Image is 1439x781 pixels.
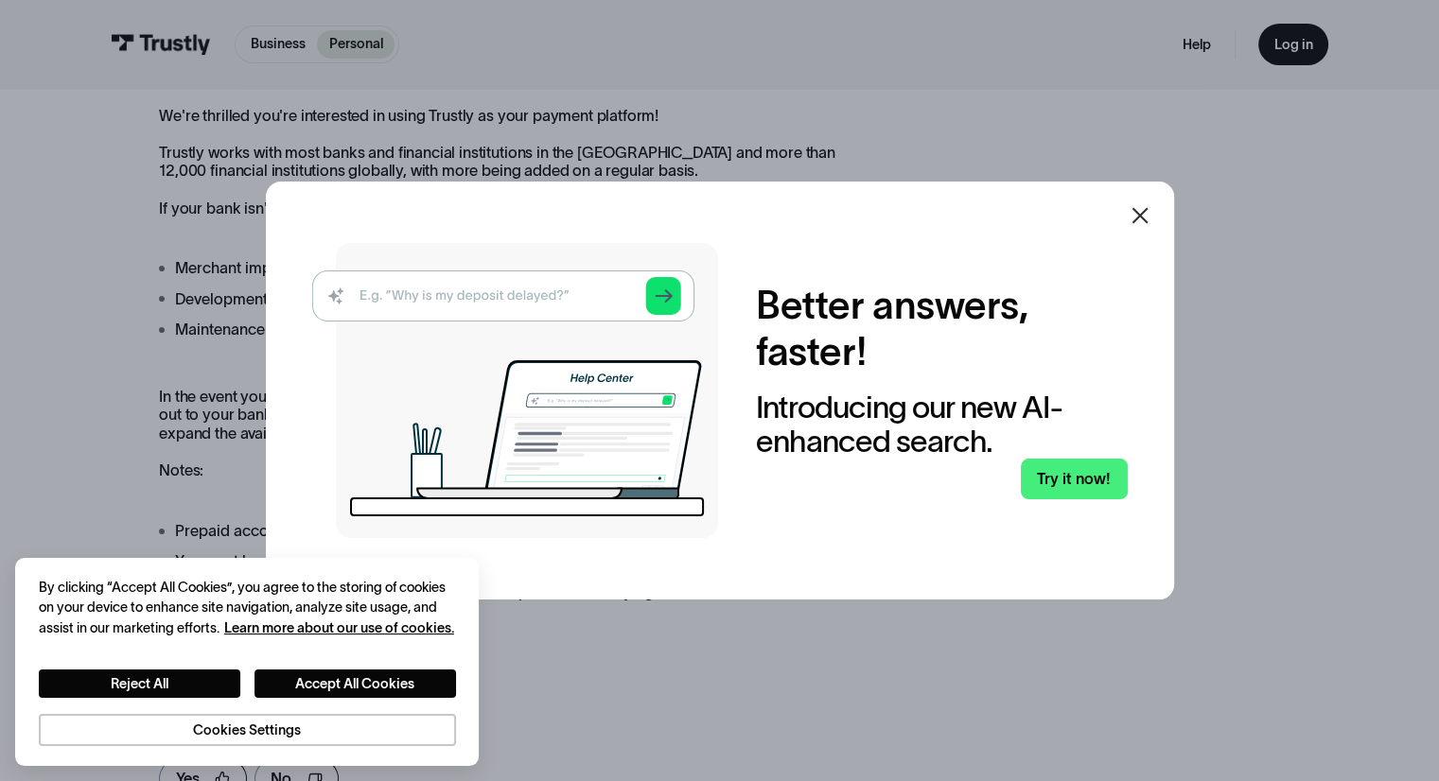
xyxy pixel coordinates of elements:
div: Privacy [39,578,456,747]
div: Introducing our new AI-enhanced search. [756,390,1127,459]
button: Reject All [39,669,240,699]
a: More information about your privacy, opens in a new tab [224,620,454,635]
div: Cookie banner [15,558,479,765]
button: Cookies Settings [39,714,456,747]
h2: Better answers, faster! [756,282,1127,374]
a: Try it now! [1021,459,1128,499]
button: Accept All Cookies [254,669,456,699]
div: By clicking “Accept All Cookies”, you agree to the storing of cookies on your device to enhance s... [39,578,456,638]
